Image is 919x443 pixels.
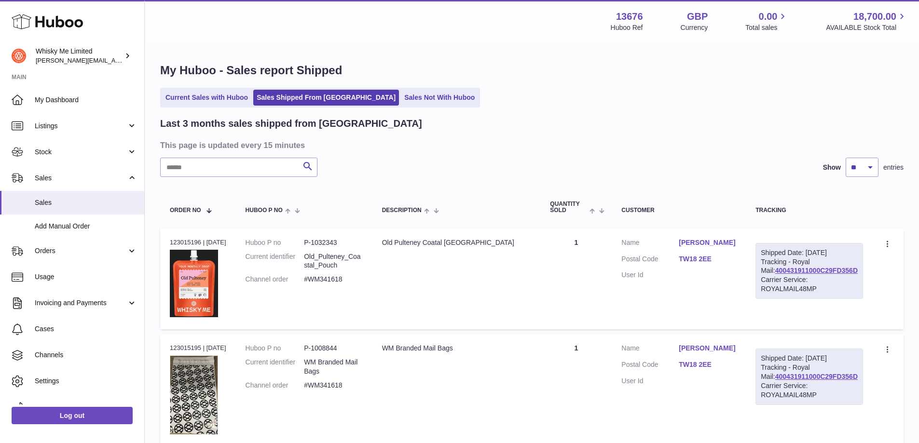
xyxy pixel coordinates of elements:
dt: Channel order [246,275,304,284]
dd: #WM341618 [304,275,363,284]
span: Sales [35,174,127,183]
img: frances@whiskyshop.com [12,49,26,63]
a: Sales Shipped From [GEOGRAPHIC_DATA] [253,90,399,106]
a: [PERSON_NAME] [679,344,736,353]
span: Returns [35,403,137,412]
div: Customer [621,207,736,214]
label: Show [823,163,841,172]
a: TW18 2EE [679,360,736,369]
a: Current Sales with Huboo [162,90,251,106]
td: 1 [540,228,612,330]
a: TW18 2EE [679,255,736,264]
span: Channels [35,350,137,360]
div: Tracking - Royal Mail: [755,349,863,404]
dt: Name [621,344,679,355]
dt: User Id [621,270,679,280]
a: Sales Not With Huboo [401,90,478,106]
div: Currency [681,23,708,32]
dd: #WM341618 [304,381,363,390]
span: 18,700.00 [853,10,896,23]
span: Cases [35,324,137,334]
img: 1725358317.png [170,356,218,435]
span: Order No [170,207,201,214]
div: WM Branded Mail Bags [382,344,531,353]
div: Huboo Ref [611,23,643,32]
div: Tracking - Royal Mail: [755,243,863,299]
span: Listings [35,121,127,131]
dt: Postal Code [621,255,679,266]
span: [PERSON_NAME][EMAIL_ADDRESS][DOMAIN_NAME] [36,56,193,64]
a: [PERSON_NAME] [679,238,736,247]
dt: User Id [621,376,679,386]
dt: Huboo P no [246,238,304,247]
dt: Channel order [246,381,304,390]
span: entries [883,163,904,172]
span: Sales [35,198,137,207]
h1: My Huboo - Sales report Shipped [160,63,904,78]
span: Stock [35,148,127,157]
dt: Name [621,238,679,250]
div: Old Pulteney Coatal [GEOGRAPHIC_DATA] [382,238,531,247]
dd: WM Branded Mail Bags [304,358,363,376]
h3: This page is updated every 15 minutes [160,140,901,150]
dd: P-1008844 [304,344,363,353]
a: 400431911000C29FD356D [775,373,858,380]
span: Total sales [745,23,788,32]
div: Carrier Service: ROYALMAIL48MP [761,381,858,400]
div: 123015195 | [DATE] [170,344,226,352]
dt: Huboo P no [246,344,304,353]
a: 0.00 Total sales [745,10,788,32]
div: Shipped Date: [DATE] [761,354,858,363]
dd: Old_Pulteney_Coastal_Pouch [304,252,363,270]
span: Invoicing and Payments [35,298,127,308]
span: AVAILABLE Stock Total [826,23,907,32]
a: 18,700.00 AVAILABLE Stock Total [826,10,907,32]
a: Log out [12,407,133,424]
div: Whisky Me Limited [36,47,123,65]
div: 123015196 | [DATE] [170,238,226,247]
span: My Dashboard [35,95,137,105]
span: Usage [35,272,137,282]
img: 1739541345.jpg [170,250,218,317]
dt: Current identifier [246,252,304,270]
div: Tracking [755,207,863,214]
span: 0.00 [759,10,778,23]
span: Quantity Sold [550,201,587,214]
dt: Postal Code [621,360,679,372]
span: Add Manual Order [35,222,137,231]
dt: Current identifier [246,358,304,376]
div: Carrier Service: ROYALMAIL48MP [761,275,858,294]
h2: Last 3 months sales shipped from [GEOGRAPHIC_DATA] [160,117,422,130]
span: Settings [35,376,137,386]
span: Huboo P no [246,207,283,214]
strong: GBP [687,10,708,23]
a: 400431911000C29FD356D [775,267,858,274]
dd: P-1032343 [304,238,363,247]
span: Description [382,207,422,214]
div: Shipped Date: [DATE] [761,248,858,257]
strong: 13676 [616,10,643,23]
span: Orders [35,246,127,255]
